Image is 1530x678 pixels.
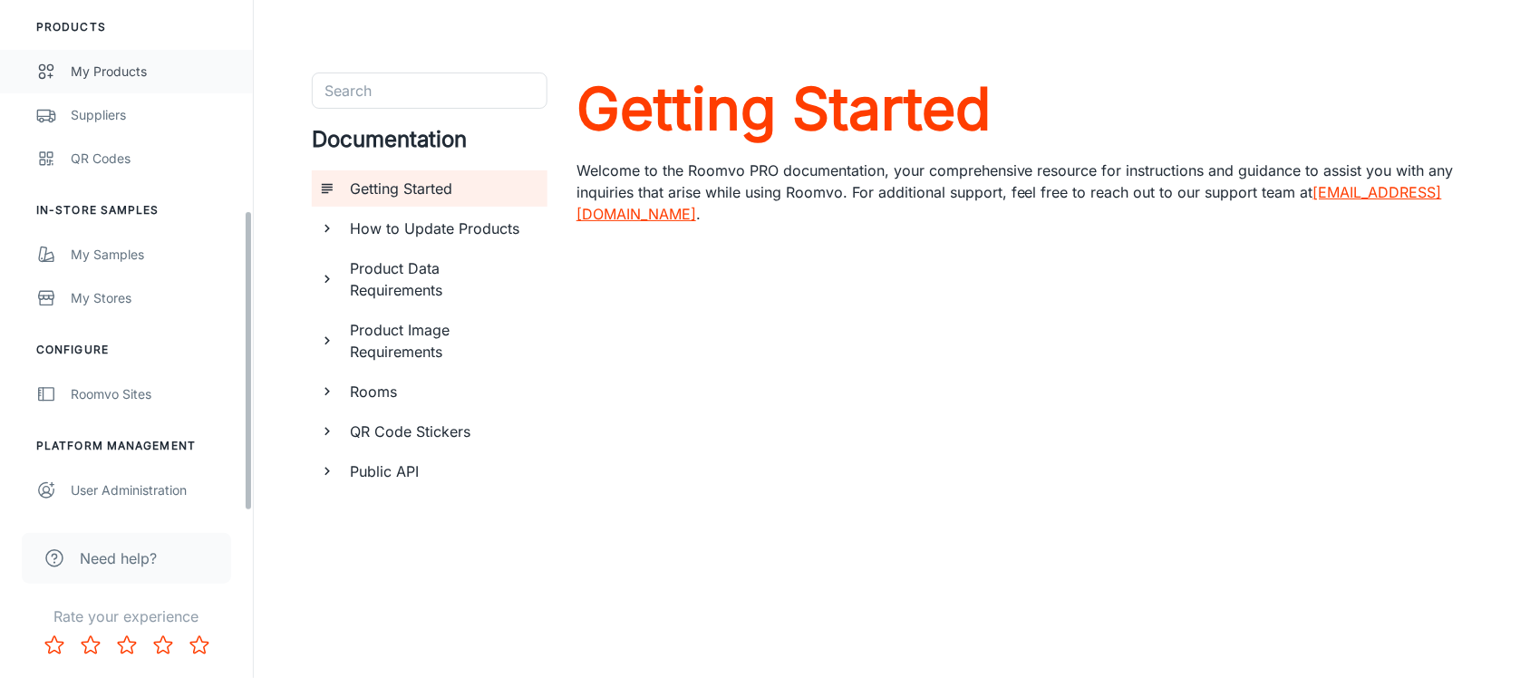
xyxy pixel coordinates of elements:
button: Rate 4 star [145,627,181,663]
h6: How to Update Products [350,218,533,239]
p: Welcome to the Roomvo PRO documentation, your comprehensive resource for instructions and guidanc... [576,160,1472,225]
p: Rate your experience [15,605,238,627]
a: Getting Started [576,73,1472,145]
button: Rate 2 star [73,627,109,663]
div: My Samples [71,245,235,265]
button: Rate 3 star [109,627,145,663]
button: Open [537,90,541,93]
div: QR Codes [71,149,235,169]
h6: QR Code Stickers [350,421,533,442]
div: My Stores [71,288,235,308]
div: Suppliers [71,105,235,125]
h6: Rooms [350,381,533,402]
h4: Documentation [312,123,547,156]
h6: Getting Started [350,178,533,199]
div: Roomvo Sites [71,384,235,404]
div: My Products [71,62,235,82]
h6: Product Image Requirements [350,319,533,363]
h6: Public API [350,460,533,482]
ul: documentation page list [312,170,547,489]
button: Rate 1 star [36,627,73,663]
h6: Product Data Requirements [350,257,533,301]
button: Rate 5 star [181,627,218,663]
span: Need help? [80,547,157,569]
div: User Administration [71,480,235,500]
